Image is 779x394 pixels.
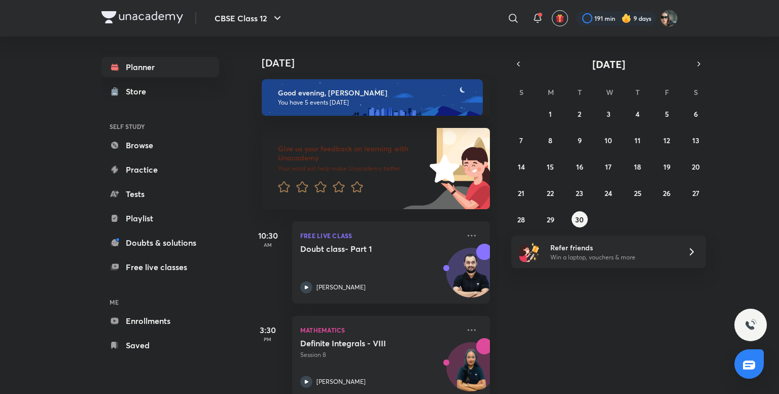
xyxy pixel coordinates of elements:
[300,338,427,348] h5: Definite Integrals - VIII
[548,136,552,145] abbr: September 8, 2025
[300,324,459,336] p: Mathematics
[592,57,625,71] span: [DATE]
[605,188,612,198] abbr: September 24, 2025
[101,208,219,228] a: Playlist
[101,233,219,253] a: Doubts & solutions
[572,185,588,201] button: September 23, 2025
[605,136,612,145] abbr: September 10, 2025
[518,188,524,198] abbr: September 21, 2025
[518,162,525,172] abbr: September 14, 2025
[513,158,529,175] button: September 14, 2025
[578,109,581,119] abbr: September 2, 2025
[549,109,552,119] abbr: September 1, 2025
[278,144,426,162] h6: Give us your feedback on learning with Unacademy
[101,311,219,331] a: Enrollments
[278,165,426,173] p: Your word will help make Unacademy better
[101,11,183,26] a: Company Logo
[688,158,704,175] button: September 20, 2025
[659,158,675,175] button: September 19, 2025
[247,336,288,342] p: PM
[621,13,631,23] img: streak
[548,87,554,97] abbr: Monday
[629,106,646,122] button: September 4, 2025
[552,10,568,26] button: avatar
[629,185,646,201] button: September 25, 2025
[542,158,558,175] button: September 15, 2025
[542,185,558,201] button: September 22, 2025
[519,87,523,97] abbr: Sunday
[694,109,698,119] abbr: September 6, 2025
[247,229,288,242] h5: 10:30
[692,188,699,198] abbr: September 27, 2025
[600,106,617,122] button: September 3, 2025
[600,132,617,148] button: September 10, 2025
[542,211,558,227] button: September 29, 2025
[101,11,183,23] img: Company Logo
[517,215,525,224] abbr: September 28, 2025
[278,98,474,107] p: You have 5 events [DATE]
[101,135,219,155] a: Browse
[101,293,219,311] h6: ME
[629,132,646,148] button: September 11, 2025
[316,283,366,292] p: [PERSON_NAME]
[519,136,523,145] abbr: September 7, 2025
[513,211,529,227] button: September 28, 2025
[694,87,698,97] abbr: Saturday
[665,87,669,97] abbr: Friday
[300,350,459,359] p: Session 8
[600,185,617,201] button: September 24, 2025
[659,132,675,148] button: September 12, 2025
[300,244,427,254] h5: Doubt class- Part 1
[262,79,483,116] img: evening
[688,106,704,122] button: September 6, 2025
[525,57,692,71] button: [DATE]
[605,162,612,172] abbr: September 17, 2025
[688,185,704,201] button: September 27, 2025
[635,109,640,119] abbr: September 4, 2025
[101,159,219,180] a: Practice
[572,211,588,227] button: September 30, 2025
[316,377,366,386] p: [PERSON_NAME]
[663,162,670,172] abbr: September 19, 2025
[692,136,699,145] abbr: September 13, 2025
[101,184,219,204] a: Tests
[542,106,558,122] button: September 1, 2025
[572,132,588,148] button: September 9, 2025
[547,162,554,172] abbr: September 15, 2025
[600,158,617,175] button: September 17, 2025
[660,10,678,27] img: Arihant
[665,109,669,119] abbr: September 5, 2025
[578,136,582,145] abbr: September 9, 2025
[663,188,670,198] abbr: September 26, 2025
[547,188,554,198] abbr: September 22, 2025
[550,242,675,253] h6: Refer friends
[550,253,675,262] p: Win a laptop, vouchers & more
[572,106,588,122] button: September 2, 2025
[688,132,704,148] button: September 13, 2025
[634,136,641,145] abbr: September 11, 2025
[575,215,584,224] abbr: September 30, 2025
[513,185,529,201] button: September 21, 2025
[634,188,642,198] abbr: September 25, 2025
[692,162,700,172] abbr: September 20, 2025
[607,109,611,119] abbr: September 3, 2025
[447,253,495,302] img: Avatar
[519,242,540,262] img: referral
[576,162,583,172] abbr: September 16, 2025
[513,132,529,148] button: September 7, 2025
[101,57,219,77] a: Planner
[395,128,490,209] img: feedback_image
[578,87,582,97] abbr: Tuesday
[101,257,219,277] a: Free live classes
[629,158,646,175] button: September 18, 2025
[606,87,613,97] abbr: Wednesday
[208,8,290,28] button: CBSE Class 12
[572,158,588,175] button: September 16, 2025
[659,185,675,201] button: September 26, 2025
[634,162,641,172] abbr: September 18, 2025
[663,136,670,145] abbr: September 12, 2025
[247,324,288,336] h5: 3:30
[300,229,459,242] p: FREE LIVE CLASS
[101,81,219,102] a: Store
[547,215,554,224] abbr: September 29, 2025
